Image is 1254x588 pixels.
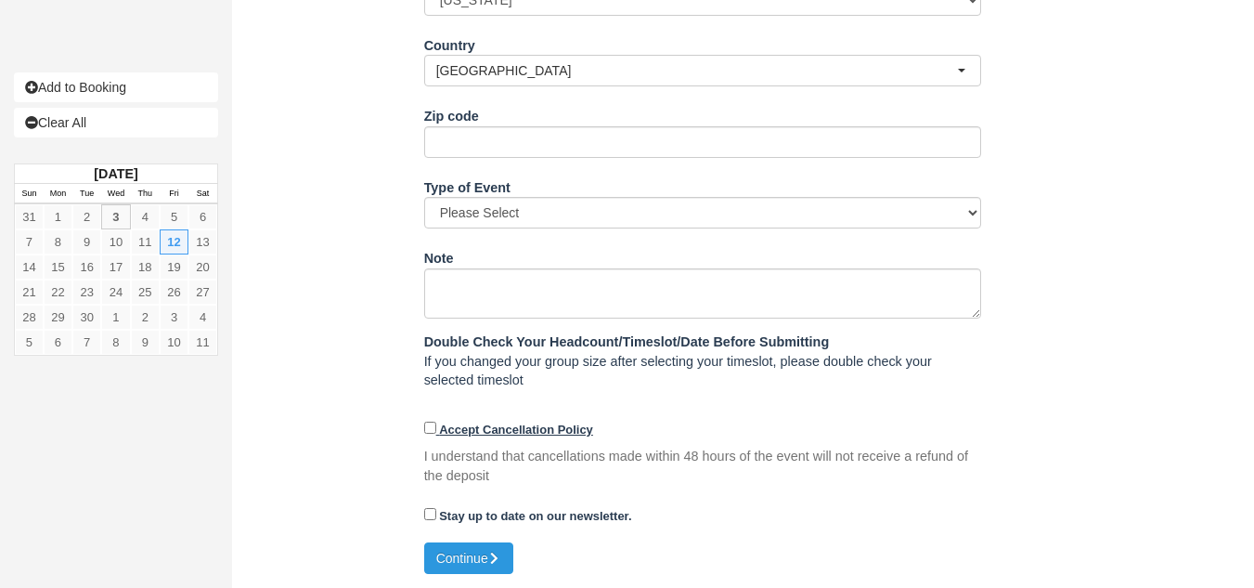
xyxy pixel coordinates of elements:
a: 30 [72,305,101,330]
button: Continue [424,542,513,574]
strong: Stay up to date on our newsletter. [439,509,631,523]
label: Country [424,30,475,56]
a: 11 [188,330,217,355]
a: 13 [188,229,217,255]
label: Note [424,242,454,268]
a: 10 [160,330,188,355]
select: Please Select [424,197,981,229]
th: Thu [131,184,160,204]
p: If you changed your group size after selecting your timeslot, please double check your selected t... [424,333,981,390]
a: 5 [15,330,44,355]
th: Fri [160,184,188,204]
span: [GEOGRAPHIC_DATA] [436,61,957,80]
a: 8 [101,330,130,355]
a: 7 [72,330,101,355]
a: Add to Booking [14,72,218,102]
button: [GEOGRAPHIC_DATA] [424,55,981,86]
a: 6 [188,204,217,229]
a: 4 [188,305,217,330]
label: Zip code [424,100,479,126]
b: Double Check Your Headcount/Timeslot/Date Before Submitting [424,334,830,349]
a: 23 [72,280,101,305]
th: Mon [44,184,72,204]
a: 25 [131,280,160,305]
a: 5 [160,204,188,229]
th: Sat [188,184,217,204]
p: I understand that cancellations made within 48 hours of the event will not receive a refund of th... [424,447,981,485]
a: 3 [101,204,130,229]
a: 4 [131,204,160,229]
a: 8 [44,229,72,255]
a: 28 [15,305,44,330]
input: Accept Cancellation Policy [424,422,436,434]
th: Sun [15,184,44,204]
a: 22 [44,280,72,305]
a: 1 [44,204,72,229]
a: 9 [72,229,101,255]
a: 31 [15,204,44,229]
a: 3 [160,305,188,330]
a: 16 [72,255,101,280]
a: 18 [131,255,160,280]
a: 14 [15,255,44,280]
input: Stay up to date on our newsletter. [424,508,436,520]
a: 9 [131,330,160,355]
a: 29 [44,305,72,330]
a: 7 [15,229,44,255]
a: 20 [188,255,217,280]
a: 19 [160,255,188,280]
a: 27 [188,280,217,305]
a: 12 [160,229,188,255]
a: 2 [131,305,160,330]
a: Clear All [14,108,218,137]
a: 10 [101,229,130,255]
a: 21 [15,280,44,305]
th: Wed [101,184,130,204]
th: Tue [72,184,101,204]
label: Type of Event [424,172,511,198]
a: 6 [44,330,72,355]
strong: Accept Cancellation Policy [439,423,593,437]
a: 2 [72,204,101,229]
a: 24 [101,280,130,305]
a: 15 [44,255,72,280]
strong: [DATE] [94,166,137,181]
a: 17 [101,255,130,280]
a: 26 [160,280,188,305]
a: 11 [131,229,160,255]
a: 1 [101,305,130,330]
